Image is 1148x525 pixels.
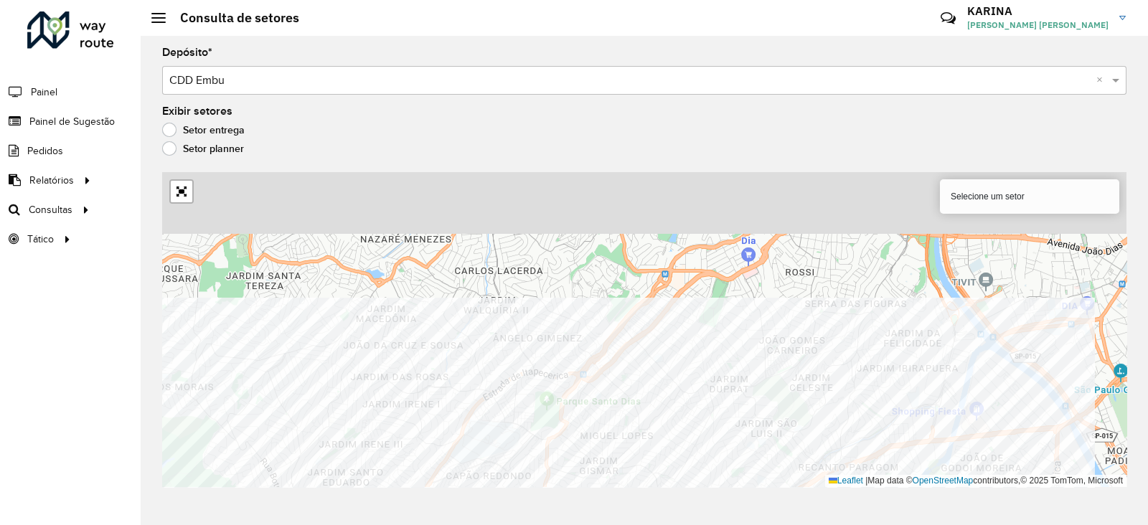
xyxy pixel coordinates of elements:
[29,114,115,129] span: Painel de Sugestão
[162,123,245,137] label: Setor entrega
[829,476,863,486] a: Leaflet
[27,232,54,247] span: Tático
[1096,72,1109,89] span: Clear all
[913,476,974,486] a: OpenStreetMap
[162,141,244,156] label: Setor planner
[29,202,72,217] span: Consultas
[27,143,63,159] span: Pedidos
[166,10,299,26] h2: Consulta de setores
[933,3,964,34] a: Contato Rápido
[865,476,867,486] span: |
[162,103,232,120] label: Exibir setores
[825,475,1126,487] div: Map data © contributors,© 2025 TomTom, Microsoft
[171,181,192,202] a: Abrir mapa em tela cheia
[31,85,57,100] span: Painel
[967,4,1109,18] h3: KARINA
[940,179,1119,214] div: Selecione um setor
[162,44,212,61] label: Depósito
[29,173,74,188] span: Relatórios
[967,19,1109,32] span: [PERSON_NAME] [PERSON_NAME]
